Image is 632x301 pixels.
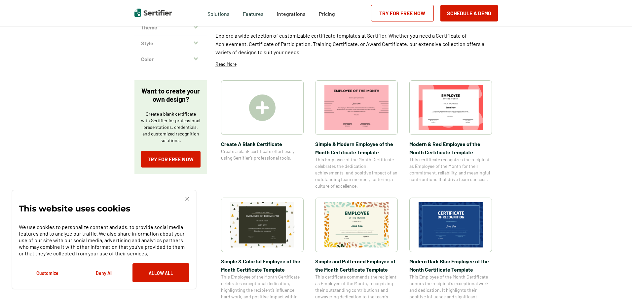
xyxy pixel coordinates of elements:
p: We use cookies to personalize content and ads, to provide social media features and to analyze ou... [19,224,189,257]
span: Simple and Patterned Employee of the Month Certificate Template [315,257,398,274]
span: Simple & Modern Employee of the Month Certificate Template [315,140,398,156]
span: Modern Dark Blue Employee of the Month Certificate Template [409,257,492,274]
span: Features [243,9,264,17]
p: Want to create your own design? [141,87,201,103]
a: Try for Free Now [371,5,434,21]
img: Sertifier | Digital Credentialing Platform [134,9,172,17]
p: Explore a wide selection of customizable certificate templates at Sertifier. Whether you need a C... [215,31,498,56]
a: Simple & Modern Employee of the Month Certificate TemplateSimple & Modern Employee of the Month C... [315,80,398,189]
img: Modern & Red Employee of the Month Certificate Template [419,85,483,130]
img: Simple & Modern Employee of the Month Certificate Template [324,85,389,130]
button: Style [134,35,207,51]
span: Integrations [277,11,306,17]
img: Create A Blank Certificate [249,94,276,121]
span: This Employee of the Month Certificate celebrates the dedication, achievements, and positive impa... [315,156,398,189]
button: Deny All [76,263,132,282]
span: Modern & Red Employee of the Month Certificate Template [409,140,492,156]
button: Schedule a Demo [440,5,498,21]
a: Integrations [277,9,306,17]
span: Create a blank certificate effortlessly using Sertifier’s professional tools. [221,148,304,161]
button: Customize [19,263,76,282]
a: Try for Free Now [141,151,201,168]
span: Simple & Colorful Employee of the Month Certificate Template [221,257,304,274]
img: Cookie Popup Close [185,197,189,201]
p: This website uses cookies [19,205,130,212]
img: Simple and Patterned Employee of the Month Certificate Template [324,202,389,247]
p: Read More [215,61,237,67]
a: Modern & Red Employee of the Month Certificate TemplateModern & Red Employee of the Month Certifi... [409,80,492,189]
span: This certificate recognizes the recipient as Employee of the Month for their commitment, reliabil... [409,156,492,183]
button: Allow All [132,263,189,282]
p: Create a blank certificate with Sertifier for professional presentations, credentials, and custom... [141,111,201,144]
span: Pricing [319,11,335,17]
button: Color [134,51,207,67]
img: Modern Dark Blue Employee of the Month Certificate Template [419,202,483,247]
span: Create A Blank Certificate [221,140,304,148]
span: Solutions [207,9,230,17]
button: Theme [134,19,207,35]
a: Pricing [319,9,335,17]
img: Simple & Colorful Employee of the Month Certificate Template [230,202,294,247]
